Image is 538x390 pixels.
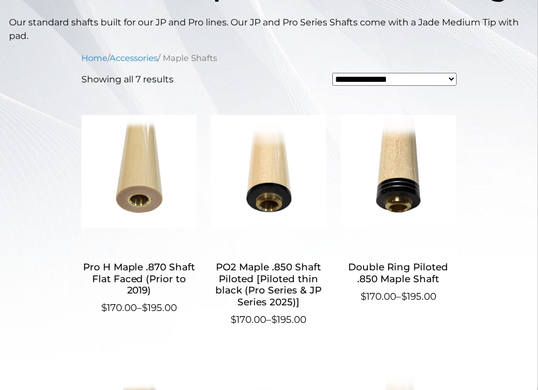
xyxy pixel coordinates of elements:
[81,73,173,86] p: Showing all 7 results
[81,301,197,315] span: –
[361,291,396,302] bdi: 170.00
[231,314,266,325] bdi: 170.00
[142,302,147,313] span: $
[101,302,107,313] span: $
[81,52,457,64] nav: Breadcrumb
[361,291,366,302] span: $
[9,16,529,43] p: Our standard shafts built for our JP and Pro lines. Our JP and Pro Series Shafts come with a Jade...
[341,257,456,290] h2: Double Ring Piloted .850 Maple Shaft
[211,313,326,327] span: –
[271,314,306,325] bdi: 195.00
[341,95,456,304] a: Double Ring Piloted .850 Maple Shaft $170.00–$195.00
[231,314,236,325] span: $
[341,95,456,248] img: Double Ring Piloted .850 Maple Shaft
[211,95,326,248] img: PO2 Maple .850 Shaft Piloted [Piloted thin black (Pro Series & JP Series 2025)]
[101,302,137,313] bdi: 170.00
[81,95,197,248] img: Pro H Maple .870 Shaft Flat Faced (Prior to 2019)
[271,314,277,325] span: $
[110,53,158,63] a: Accessories
[401,291,407,302] span: $
[401,291,436,302] bdi: 195.00
[81,53,107,63] a: Home
[211,95,326,327] a: PO2 Maple .850 Shaft Piloted [Piloted thin black (Pro Series & JP Series 2025)] $170.00–$195.00
[142,302,177,313] bdi: 195.00
[341,290,456,304] span: –
[211,257,326,313] h2: PO2 Maple .850 Shaft Piloted [Piloted thin black (Pro Series & JP Series 2025)]
[81,257,197,301] h2: Pro H Maple .870 Shaft Flat Faced (Prior to 2019)
[332,73,457,86] select: Shop order
[81,95,197,315] a: Pro H Maple .870 Shaft Flat Faced (Prior to 2019) $170.00–$195.00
